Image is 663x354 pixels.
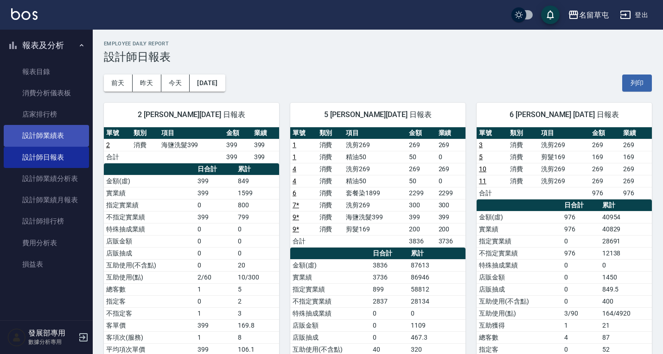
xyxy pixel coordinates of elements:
[195,307,236,319] td: 1
[600,211,652,223] td: 40954
[370,295,408,307] td: 2837
[436,139,465,151] td: 269
[236,187,279,199] td: 1599
[477,127,652,199] table: a dense table
[622,75,652,92] button: 列印
[477,295,562,307] td: 互助使用(不含點)
[370,271,408,283] td: 3736
[236,259,279,271] td: 20
[621,187,652,199] td: 976
[408,307,465,319] td: 0
[236,247,279,259] td: 0
[7,328,26,347] img: Person
[195,247,236,259] td: 0
[344,151,407,163] td: 精油50
[590,175,621,187] td: 269
[236,271,279,283] td: 10/300
[4,147,89,168] a: 設計師日報表
[236,307,279,319] td: 3
[600,319,652,331] td: 21
[436,187,465,199] td: 2299
[436,211,465,223] td: 399
[408,331,465,343] td: 467.3
[477,235,562,247] td: 指定實業績
[195,331,236,343] td: 1
[104,223,195,235] td: 特殊抽成業績
[344,175,407,187] td: 精油50
[236,163,279,175] th: 累計
[370,331,408,343] td: 0
[408,259,465,271] td: 87613
[115,110,268,119] span: 2 [PERSON_NAME][DATE] 日報表
[4,232,89,254] a: 費用分析表
[106,141,110,149] a: 2
[195,295,236,307] td: 0
[4,61,89,82] a: 報表目錄
[477,319,562,331] td: 互助獲得
[290,331,370,343] td: 店販抽成
[562,235,599,247] td: 0
[290,127,317,139] th: 單號
[562,223,599,235] td: 976
[159,127,224,139] th: 項目
[562,295,599,307] td: 0
[407,175,436,187] td: 50
[479,141,483,149] a: 3
[407,139,436,151] td: 269
[477,127,508,139] th: 單號
[477,307,562,319] td: 互助使用(點)
[600,259,652,271] td: 0
[600,307,652,319] td: 164/4920
[370,259,408,271] td: 3836
[344,163,407,175] td: 洗剪269
[252,127,279,139] th: 業績
[477,283,562,295] td: 店販抽成
[104,259,195,271] td: 互助使用(不含點)
[539,127,589,139] th: 項目
[195,187,236,199] td: 399
[408,319,465,331] td: 1109
[131,139,159,151] td: 消費
[370,319,408,331] td: 0
[579,9,609,21] div: 名留草屯
[539,151,589,163] td: 剪髮169
[600,283,652,295] td: 849.5
[621,163,652,175] td: 269
[621,139,652,151] td: 269
[317,199,344,211] td: 消費
[104,175,195,187] td: 金額(虛)
[236,211,279,223] td: 799
[370,248,408,260] th: 日合計
[562,283,599,295] td: 0
[600,271,652,283] td: 1450
[408,295,465,307] td: 28134
[104,127,131,139] th: 單號
[344,199,407,211] td: 洗剪269
[195,235,236,247] td: 0
[370,307,408,319] td: 0
[224,151,251,163] td: 399
[104,247,195,259] td: 店販抽成
[621,175,652,187] td: 269
[562,247,599,259] td: 976
[600,331,652,343] td: 87
[407,235,436,247] td: 3836
[317,127,344,139] th: 類別
[195,283,236,295] td: 1
[317,163,344,175] td: 消費
[479,165,486,173] a: 10
[600,199,652,211] th: 累計
[4,254,89,275] a: 損益表
[564,6,612,25] button: 名留草屯
[562,199,599,211] th: 日合計
[408,271,465,283] td: 86946
[408,283,465,295] td: 58812
[508,175,539,187] td: 消費
[562,211,599,223] td: 976
[539,139,589,151] td: 洗剪269
[562,331,599,343] td: 4
[344,187,407,199] td: 套餐染1899
[590,163,621,175] td: 269
[436,199,465,211] td: 300
[252,151,279,163] td: 399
